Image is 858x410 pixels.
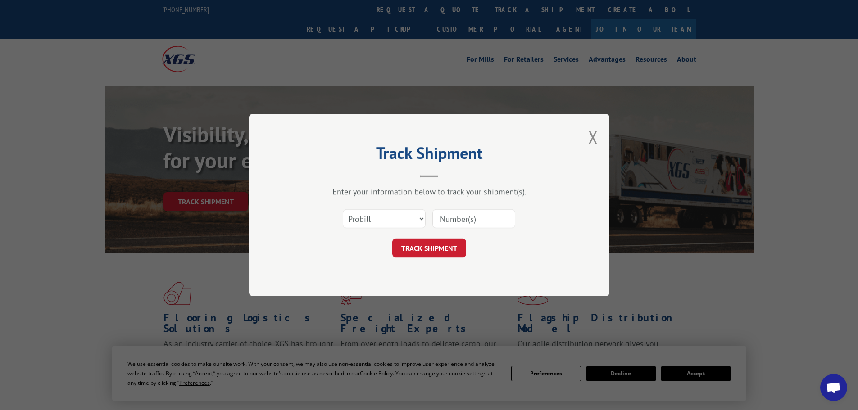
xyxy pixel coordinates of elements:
h2: Track Shipment [294,147,564,164]
div: Enter your information below to track your shipment(s). [294,186,564,197]
button: TRACK SHIPMENT [392,239,466,257]
button: Close modal [588,125,598,149]
input: Number(s) [432,209,515,228]
div: Open chat [820,374,847,401]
